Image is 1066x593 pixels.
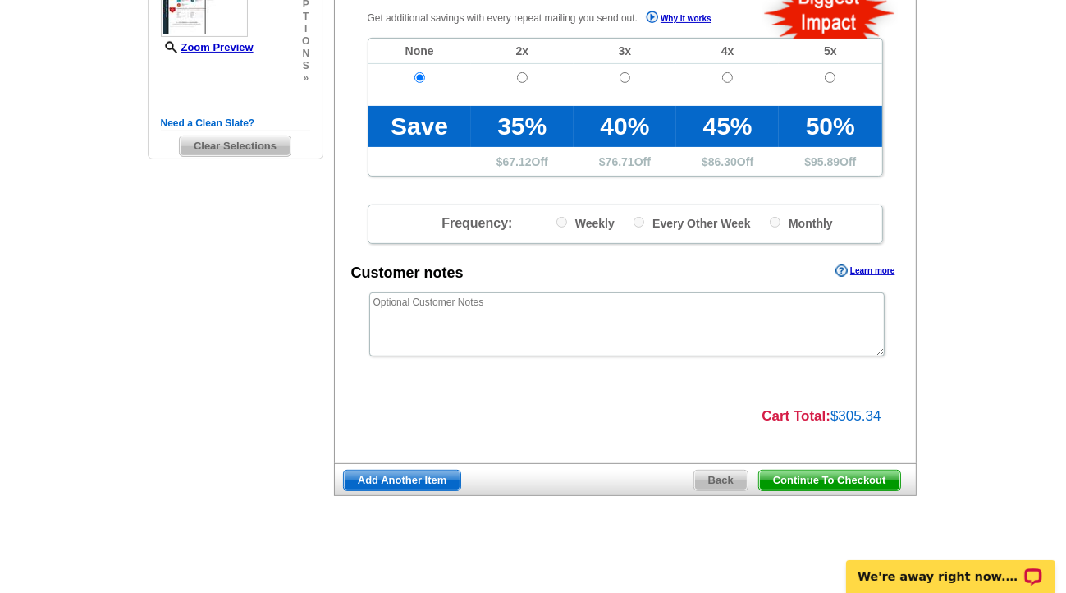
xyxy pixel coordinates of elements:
[708,155,737,168] span: 86.30
[302,72,309,85] span: »
[835,541,1066,593] iframe: LiveChat chat widget
[759,471,900,490] span: Continue To Checkout
[180,136,291,156] span: Clear Selections
[762,408,830,424] strong: Cart Total:
[503,155,532,168] span: 67.12
[694,471,748,490] span: Back
[779,147,881,176] td: $ Off
[302,11,309,23] span: t
[343,470,462,491] a: Add Another Item
[574,106,676,147] td: 40%
[606,155,634,168] span: 76.71
[302,48,309,60] span: n
[471,39,574,64] td: 2x
[770,214,833,231] label: Monthly
[556,217,567,228] input: Weekly
[161,116,310,131] h5: Need a Clean Slate?
[574,147,676,176] td: $ Off
[161,41,254,53] a: Zoom Preview
[634,214,751,231] label: Every Other Week
[676,39,779,64] td: 4x
[835,264,894,278] a: Learn more
[770,217,780,228] input: Monthly
[344,471,461,490] span: Add Another Item
[302,60,309,72] span: s
[811,155,840,168] span: 95.89
[830,408,881,424] span: $305.34
[302,23,309,35] span: i
[351,263,464,284] div: Customer notes
[676,106,779,147] td: 45%
[302,35,309,48] span: o
[368,9,747,28] p: Get additional savings with every repeat mailing you send out.
[779,39,881,64] td: 5x
[779,106,881,147] td: 50%
[471,106,574,147] td: 35%
[471,147,574,176] td: $ Off
[634,217,644,228] input: Every Other Week
[441,216,512,230] span: Frequency:
[574,39,676,64] td: 3x
[693,470,748,491] a: Back
[646,11,711,28] a: Why it works
[676,147,779,176] td: $ Off
[556,214,615,231] label: Weekly
[368,106,471,147] td: Save
[368,39,471,64] td: None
